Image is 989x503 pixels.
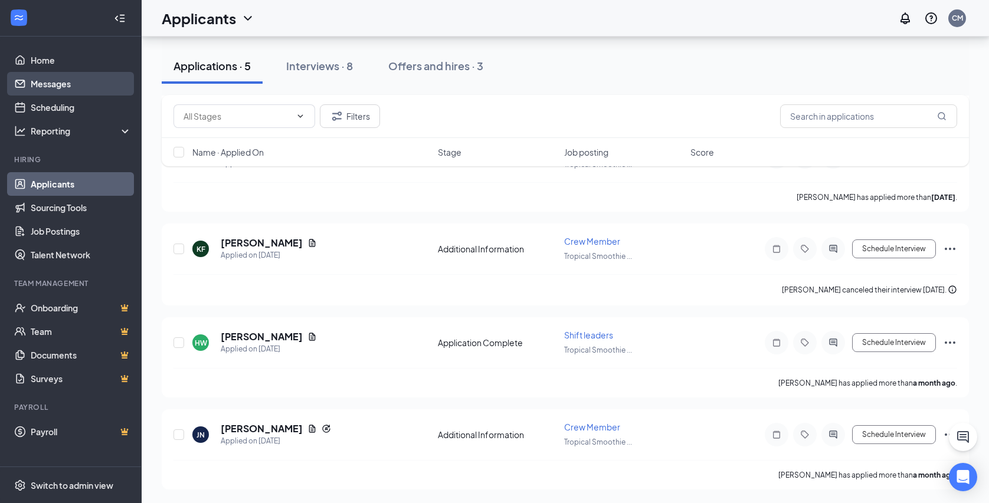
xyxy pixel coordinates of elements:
svg: QuestionInfo [924,11,938,25]
svg: Tag [798,338,812,347]
svg: Tag [798,244,812,254]
span: Shift leaders [564,330,613,340]
div: Applications · 5 [173,58,251,73]
span: Score [690,146,714,158]
button: ChatActive [949,423,977,451]
svg: ChatActive [956,430,970,444]
p: [PERSON_NAME] has applied more than . [778,470,957,480]
svg: Document [307,424,317,433]
a: DocumentsCrown [31,343,132,367]
svg: Settings [14,479,26,491]
div: KF [197,244,205,254]
div: Application Complete [438,337,557,349]
span: Crew Member [564,236,620,246]
svg: Collapse [114,12,126,24]
input: All Stages [184,110,291,123]
svg: Note [769,244,784,254]
b: a month ago [913,379,955,387]
button: Schedule Interview [852,239,936,258]
span: Crew Member [564,422,620,432]
div: Applied on [DATE] [221,249,317,261]
svg: ActiveChat [826,244,840,254]
a: Sourcing Tools [31,196,132,219]
svg: ChevronDown [296,111,305,121]
button: Schedule Interview [852,333,936,352]
svg: Note [769,430,784,439]
div: Open Intercom Messenger [949,463,977,491]
b: [DATE] [931,193,955,202]
h5: [PERSON_NAME] [221,236,303,249]
a: Job Postings [31,219,132,243]
svg: Ellipses [943,242,957,256]
div: Reporting [31,125,132,137]
p: [PERSON_NAME] has applied more than . [797,192,957,202]
svg: Document [307,332,317,341]
span: Job posting [564,146,608,158]
div: Applied on [DATE] [221,343,317,355]
div: Team Management [14,278,129,288]
span: Tropical Smoothie ... [564,252,632,261]
div: Additional Information [438,429,557,440]
svg: Analysis [14,125,26,137]
svg: Document [307,238,317,248]
div: Payroll [14,402,129,412]
h5: [PERSON_NAME] [221,422,303,435]
div: Offers and hires · 3 [388,58,483,73]
b: a month ago [913,471,955,479]
div: Additional Information [438,243,557,255]
svg: Tag [798,430,812,439]
a: Talent Network [31,243,132,267]
svg: Reapply [322,424,331,433]
div: HW [195,338,207,348]
button: Schedule Interview [852,425,936,444]
svg: Filter [330,109,344,123]
div: [PERSON_NAME] canceled their interview [DATE]. [782,284,957,296]
a: OnboardingCrown [31,296,132,320]
a: TeamCrown [31,320,132,343]
svg: ActiveChat [826,338,840,347]
a: Applicants [31,172,132,196]
span: Tropical Smoothie ... [564,346,632,354]
span: Stage [438,146,461,158]
svg: Ellipses [943,336,957,350]
a: Scheduling [31,96,132,119]
svg: WorkstreamLogo [13,12,25,24]
svg: Notifications [898,11,912,25]
div: JN [197,430,205,440]
a: Home [31,48,132,72]
svg: Ellipses [943,428,957,442]
svg: Info [948,285,957,294]
a: PayrollCrown [31,420,132,443]
svg: MagnifyingGlass [937,111,947,121]
h1: Applicants [162,8,236,28]
span: Name · Applied On [192,146,264,158]
div: Hiring [14,154,129,165]
p: [PERSON_NAME] has applied more than . [778,378,957,388]
span: Tropical Smoothie ... [564,438,632,446]
div: CM [952,13,963,23]
a: Messages [31,72,132,96]
div: Switch to admin view [31,479,113,491]
div: Interviews · 8 [286,58,353,73]
input: Search in applications [780,104,957,128]
button: Filter Filters [320,104,380,128]
svg: ActiveChat [826,430,840,439]
svg: Note [769,338,784,347]
h5: [PERSON_NAME] [221,330,303,343]
svg: ChevronDown [241,11,255,25]
a: SurveysCrown [31,367,132,390]
div: Applied on [DATE] [221,435,331,447]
